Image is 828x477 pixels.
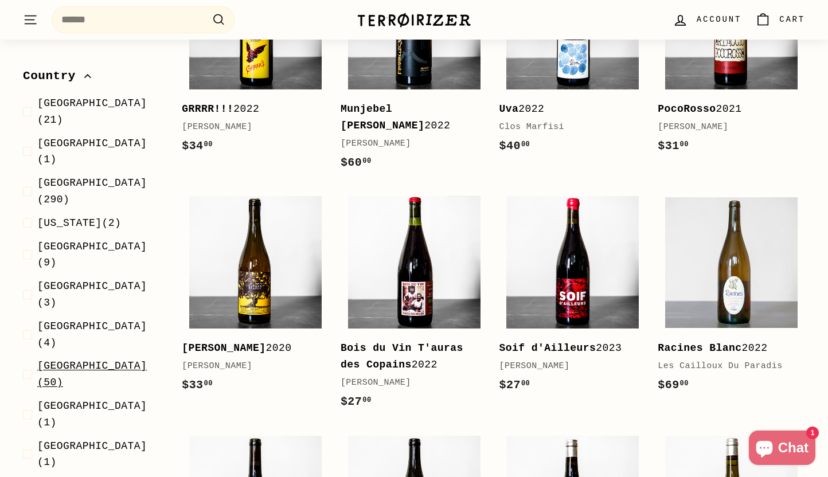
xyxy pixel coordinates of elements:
span: (290) [37,175,163,209]
div: [PERSON_NAME] [499,359,635,373]
div: 2022 [658,340,794,357]
div: 2021 [658,101,794,118]
a: [PERSON_NAME]2020[PERSON_NAME] [182,189,329,406]
span: Account [697,13,741,26]
span: [GEOGRAPHIC_DATA] [37,400,147,412]
span: (21) [37,95,163,128]
span: $27 [499,378,530,392]
div: 2022 [341,101,477,134]
div: Les Cailloux Du Paradis [658,359,794,373]
span: $27 [341,395,372,408]
span: $69 [658,378,689,392]
div: Clos Marfisi [499,120,635,134]
span: (3) [37,279,163,312]
span: [GEOGRAPHIC_DATA] [37,138,147,149]
div: [PERSON_NAME] [182,120,318,134]
b: [PERSON_NAME] [182,342,265,354]
a: Cart [748,3,812,37]
b: Soif d'Ailleurs [499,342,596,354]
span: (2) [37,215,121,232]
span: (4) [37,318,163,351]
sup: 00 [521,380,530,388]
sup: 00 [204,140,213,148]
div: [PERSON_NAME] [182,359,318,373]
span: (1) [37,398,163,431]
sup: 00 [362,396,371,404]
a: Soif d'Ailleurs2023[PERSON_NAME] [499,189,647,406]
div: 2022 [182,101,318,118]
inbox-online-store-chat: Shopify online store chat [745,431,819,468]
a: Bois du Vin T'auras des Copains2022[PERSON_NAME] [341,189,488,423]
span: (50) [37,358,163,392]
sup: 00 [521,140,530,148]
span: $60 [341,156,372,169]
span: Cart [779,13,805,26]
b: GRRRR!!! [182,103,233,115]
b: Munjebel [PERSON_NAME] [341,103,424,131]
sup: 00 [204,380,213,388]
span: $34 [182,139,213,153]
div: 2022 [499,101,635,118]
b: Racines Blanc [658,342,741,354]
a: Account [666,3,748,37]
span: [GEOGRAPHIC_DATA] [37,281,147,292]
button: Country [23,64,163,95]
span: (9) [37,238,163,272]
b: Bois du Vin T'auras des Copains [341,342,463,370]
span: (1) [37,135,163,169]
span: [GEOGRAPHIC_DATA] [37,361,147,372]
span: [GEOGRAPHIC_DATA] [37,440,147,452]
div: [PERSON_NAME] [658,120,794,134]
b: PocoRosso [658,103,716,115]
sup: 00 [362,157,371,165]
span: Country [23,67,84,87]
span: [GEOGRAPHIC_DATA] [37,241,147,252]
sup: 00 [680,380,689,388]
div: 2022 [341,340,477,373]
span: $31 [658,139,689,153]
span: $40 [499,139,530,153]
div: 2023 [499,340,635,357]
span: [US_STATE] [37,217,102,229]
div: [PERSON_NAME] [341,376,477,390]
span: (1) [37,438,163,471]
span: $33 [182,378,213,392]
span: [GEOGRAPHIC_DATA] [37,97,147,109]
a: Racines Blanc2022Les Cailloux Du Paradis [658,189,805,406]
sup: 00 [680,140,689,148]
b: Uva [499,103,519,115]
span: [GEOGRAPHIC_DATA] [37,178,147,189]
div: [PERSON_NAME] [341,137,477,151]
div: 2020 [182,340,318,357]
span: [GEOGRAPHIC_DATA] [37,320,147,332]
